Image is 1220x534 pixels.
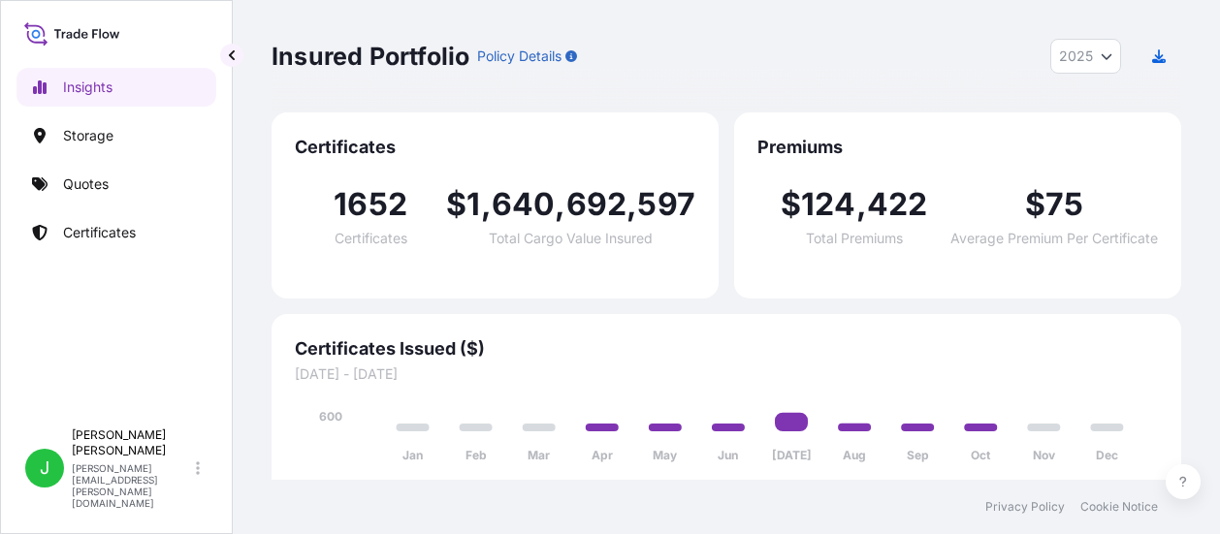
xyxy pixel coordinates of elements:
[806,232,903,245] span: Total Premiums
[971,448,991,462] tspan: Oct
[72,427,192,458] p: [PERSON_NAME] [PERSON_NAME]
[718,448,738,462] tspan: Jun
[319,409,342,424] tspan: 600
[334,189,407,220] span: 1652
[653,448,678,462] tspan: May
[16,116,216,155] a: Storage
[867,189,928,220] span: 422
[1096,448,1118,462] tspan: Dec
[63,126,113,145] p: Storage
[772,448,812,462] tspan: [DATE]
[492,189,556,220] span: 640
[1033,448,1056,462] tspan: Nov
[781,189,801,220] span: $
[528,448,550,462] tspan: Mar
[63,223,136,242] p: Certificates
[272,41,469,72] p: Insured Portfolio
[72,462,192,509] p: [PERSON_NAME][EMAIL_ADDRESS][PERSON_NAME][DOMAIN_NAME]
[856,189,867,220] span: ,
[843,448,866,462] tspan: Aug
[985,499,1065,515] a: Privacy Policy
[801,189,856,220] span: 124
[566,189,627,220] span: 692
[402,448,423,462] tspan: Jan
[555,189,565,220] span: ,
[40,458,49,478] span: J
[295,337,1158,361] span: Certificates Issued ($)
[63,78,112,97] p: Insights
[477,47,562,66] p: Policy Details
[16,165,216,204] a: Quotes
[1050,39,1121,74] button: Year Selector
[757,136,1158,159] span: Premiums
[335,232,407,245] span: Certificates
[466,448,487,462] tspan: Feb
[907,448,929,462] tspan: Sep
[489,232,653,245] span: Total Cargo Value Insured
[1080,499,1158,515] a: Cookie Notice
[1025,189,1045,220] span: $
[16,213,216,252] a: Certificates
[626,189,637,220] span: ,
[295,364,1158,384] span: [DATE] - [DATE]
[481,189,492,220] span: ,
[950,232,1158,245] span: Average Premium Per Certificate
[16,68,216,107] a: Insights
[592,448,613,462] tspan: Apr
[63,174,109,194] p: Quotes
[466,189,480,220] span: 1
[1059,47,1093,66] span: 2025
[1045,189,1083,220] span: 75
[637,189,695,220] span: 597
[295,136,695,159] span: Certificates
[446,189,466,220] span: $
